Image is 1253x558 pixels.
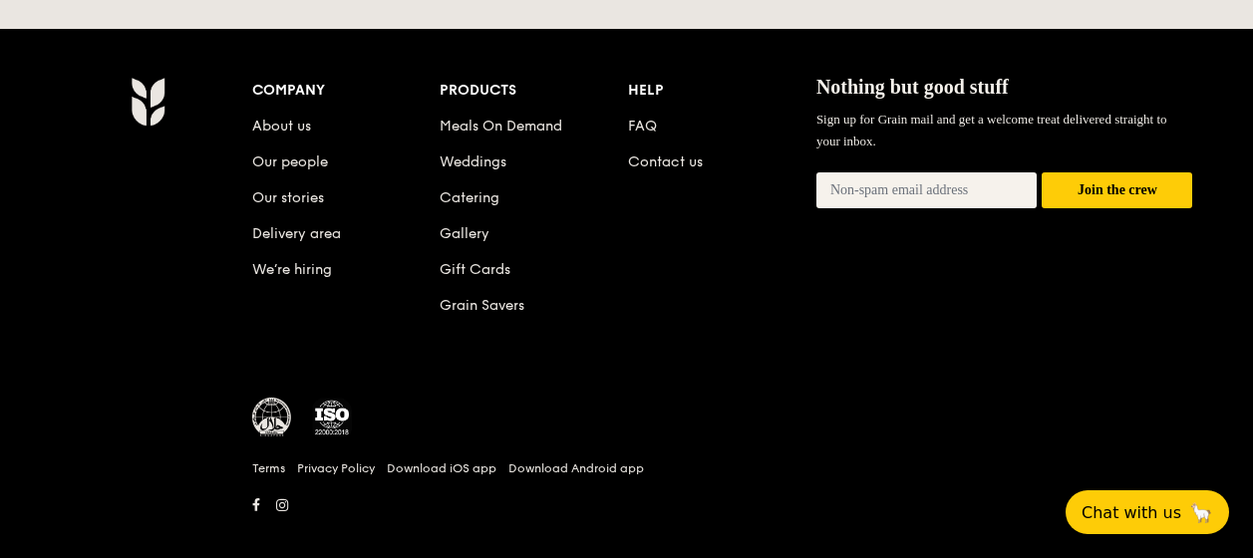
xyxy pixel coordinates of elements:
a: Catering [440,189,499,206]
a: Download Android app [508,460,644,476]
div: Company [252,77,441,105]
a: Gallery [440,225,489,242]
button: Chat with us🦙 [1066,490,1229,534]
a: Terms [252,460,285,476]
span: 🦙 [1189,501,1213,524]
a: About us [252,118,311,135]
img: ISO Certified [312,398,352,437]
span: Sign up for Grain mail and get a welcome treat delivered straight to your inbox. [816,112,1167,148]
a: Grain Savers [440,297,524,314]
input: Non-spam email address [816,172,1038,208]
a: We’re hiring [252,261,332,278]
a: Meals On Demand [440,118,562,135]
h6: Revision [53,519,1201,535]
a: Privacy Policy [297,460,375,476]
a: Gift Cards [440,261,510,278]
div: Products [440,77,628,105]
span: Nothing but good stuff [816,76,1009,98]
a: Our stories [252,189,324,206]
a: FAQ [628,118,657,135]
a: Delivery area [252,225,341,242]
a: Weddings [440,153,506,170]
a: Contact us [628,153,703,170]
img: MUIS Halal Certified [252,398,292,437]
img: AYc88T3wAAAABJRU5ErkJggg== [131,77,165,127]
a: Download iOS app [387,460,496,476]
button: Join the crew [1042,172,1192,209]
a: Our people [252,153,328,170]
span: Chat with us [1082,503,1181,522]
div: Help [628,77,816,105]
